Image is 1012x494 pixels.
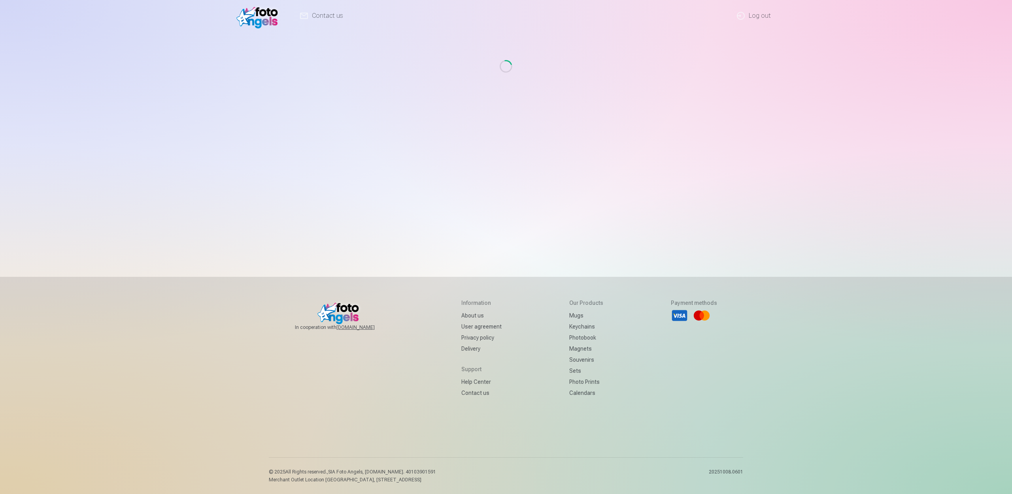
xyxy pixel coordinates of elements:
a: Contact us [461,387,502,398]
a: Help Center [461,376,502,387]
a: Magnets [569,343,603,354]
a: Calendars [569,387,603,398]
li: Mastercard [693,307,710,324]
a: Photo prints [569,376,603,387]
span: In cooperation with [295,324,394,331]
h5: Payment methods [671,299,717,307]
p: © 2025 All Rights reserved. , [269,469,436,475]
a: Privacy policy [461,332,502,343]
span: SIA Foto Angels, [DOMAIN_NAME]. 40103901591 [328,469,436,475]
img: /fa2 [236,3,282,28]
a: Souvenirs [569,354,603,365]
p: Merchant Outlet Location [GEOGRAPHIC_DATA], [STREET_ADDRESS] [269,477,436,483]
li: Visa [671,307,688,324]
a: [DOMAIN_NAME] [336,324,394,331]
a: Sets [569,365,603,376]
a: Keychains [569,321,603,332]
p: 20251008.0601 [709,469,743,483]
a: About us [461,310,502,321]
h5: Support [461,365,502,373]
a: Mugs [569,310,603,321]
a: Delivery [461,343,502,354]
a: Photobook [569,332,603,343]
h5: Information [461,299,502,307]
h5: Our products [569,299,603,307]
a: User agreement [461,321,502,332]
